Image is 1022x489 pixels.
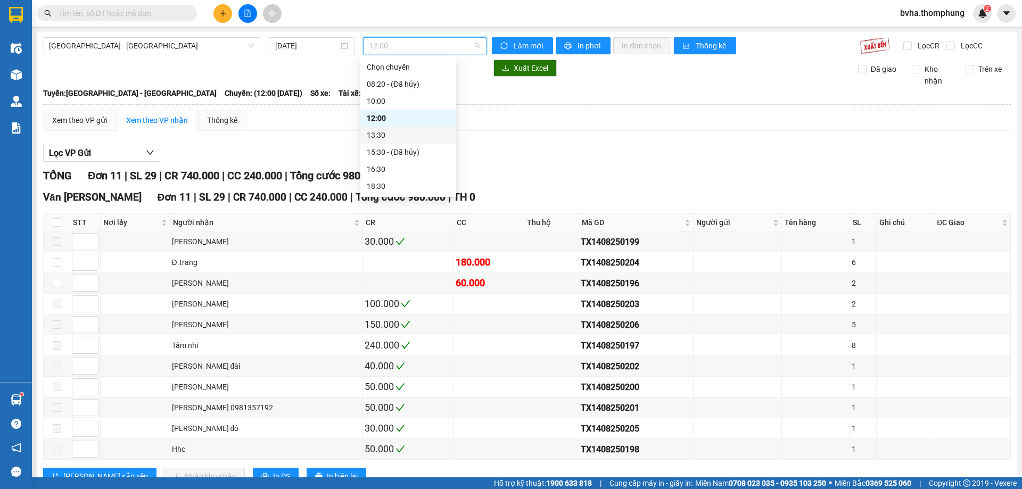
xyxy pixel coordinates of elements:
[52,114,107,126] div: Xem theo VP gửi
[985,5,989,12] span: 2
[454,214,524,231] th: CC
[369,38,480,54] span: 12:00
[207,114,237,126] div: Thống kê
[579,273,694,294] td: TX1408250196
[395,444,405,454] span: check
[984,5,991,12] sup: 2
[365,234,452,249] div: 30.000
[579,439,694,460] td: TX1408250198
[365,442,452,457] div: 50.000
[579,231,694,252] td: TX1408250199
[273,470,290,482] span: In DS
[213,4,232,23] button: plus
[852,339,875,351] div: 8
[43,89,217,97] b: Tuyến: [GEOGRAPHIC_DATA] - [GEOGRAPHIC_DATA]
[997,4,1016,23] button: caret-down
[59,7,184,19] input: Tìm tên, số ĐT hoặc mã đơn
[11,467,21,477] span: message
[307,468,366,485] button: printerIn biên lai
[130,169,156,182] span: SL 29
[395,424,405,433] span: check
[695,477,826,489] span: Miền Nam
[729,479,826,487] strong: 0708 023 035 - 0935 103 250
[172,256,361,268] div: Đ.trang
[225,87,302,99] span: Chuyến: (12:00 [DATE])
[11,394,22,405] img: warehouse-icon
[367,112,450,124] div: 12:00
[172,319,361,330] div: [PERSON_NAME]
[164,468,245,485] button: downloadNhập kho nhận
[365,400,452,415] div: 50.000
[502,64,509,73] span: download
[244,10,251,17] span: file-add
[609,477,693,489] span: Cung cấp máy in - giấy in:
[365,421,452,436] div: 30.000
[43,169,72,182] span: TỔNG
[172,360,361,372] div: [PERSON_NAME] đài
[492,37,553,54] button: syncLàm mới
[363,214,454,231] th: CR
[43,191,142,203] span: Văn [PERSON_NAME]
[581,297,691,311] div: TX1408250203
[275,40,339,52] input: 14/08/2025
[454,191,475,203] span: TH 0
[852,236,875,247] div: 1
[367,61,450,73] div: Chọn chuyến
[172,422,361,434] div: [PERSON_NAME] đô
[63,470,148,482] span: [PERSON_NAME] sắp xếp
[315,473,323,481] span: printer
[581,235,691,248] div: TX1408250199
[674,37,736,54] button: bar-chartThống kê
[581,256,691,269] div: TX1408250204
[578,40,602,52] span: In phơi
[261,473,269,481] span: printer
[268,10,276,17] span: aim
[600,477,601,489] span: |
[367,129,450,141] div: 13:30
[20,393,23,396] sup: 1
[963,479,970,487] span: copyright
[310,87,331,99] span: Số xe:
[556,37,611,54] button: printerIn phơi
[456,276,522,291] div: 60.000
[172,277,361,289] div: [PERSON_NAME]
[172,339,361,351] div: Tâm nhi
[957,40,984,52] span: Lọc CC
[852,319,875,330] div: 5
[867,63,901,75] span: Đã giao
[579,335,694,356] td: TX1408250197
[11,69,22,80] img: warehouse-icon
[395,382,405,392] span: check
[456,255,522,270] div: 180.000
[285,169,287,182] span: |
[367,146,450,158] div: 15:30 - (Đã hủy)
[579,377,694,397] td: TX1408250200
[11,96,22,107] img: warehouse-icon
[920,63,958,87] span: Kho nhận
[448,191,451,203] span: |
[173,217,352,228] span: Người nhận
[579,356,694,377] td: TX1408250202
[852,256,875,268] div: 6
[829,481,832,485] span: ⚪️
[219,10,227,17] span: plus
[365,338,452,353] div: 240.000
[339,87,361,99] span: Tài xế:
[172,381,361,393] div: [PERSON_NAME]
[581,339,691,352] div: TX1408250197
[546,479,592,487] strong: 1900 633 818
[401,320,410,329] span: check
[395,237,405,246] span: check
[294,191,348,203] span: CC 240.000
[365,379,452,394] div: 50.000
[581,360,691,373] div: TX1408250202
[365,359,452,374] div: 40.000
[367,95,450,107] div: 10:00
[43,145,160,162] button: Lọc VP Gửi
[238,4,257,23] button: file-add
[514,62,548,74] span: Xuất Excel
[852,381,875,393] div: 1
[866,479,911,487] strong: 0369 525 060
[579,314,694,335] td: TX1408250206
[172,402,361,413] div: [PERSON_NAME] 0981357192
